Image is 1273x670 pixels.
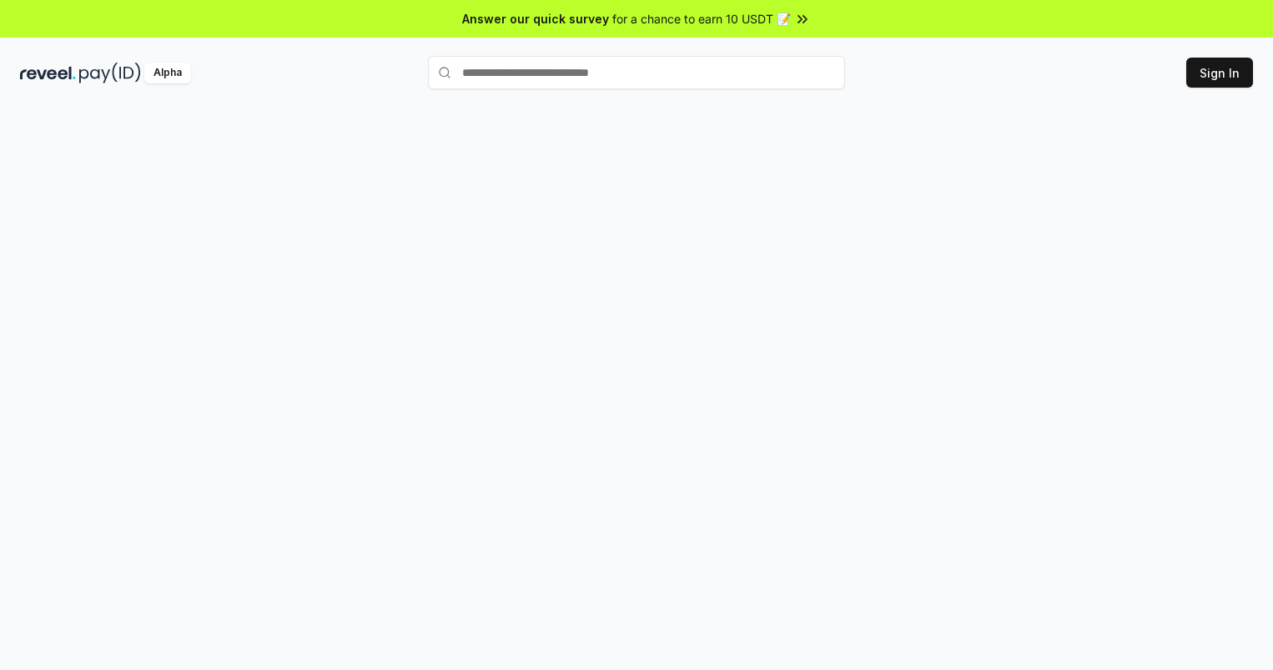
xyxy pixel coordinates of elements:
span: Answer our quick survey [462,10,609,28]
img: reveel_dark [20,63,76,83]
img: pay_id [79,63,141,83]
button: Sign In [1186,58,1253,88]
div: Alpha [144,63,191,83]
span: for a chance to earn 10 USDT 📝 [612,10,791,28]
